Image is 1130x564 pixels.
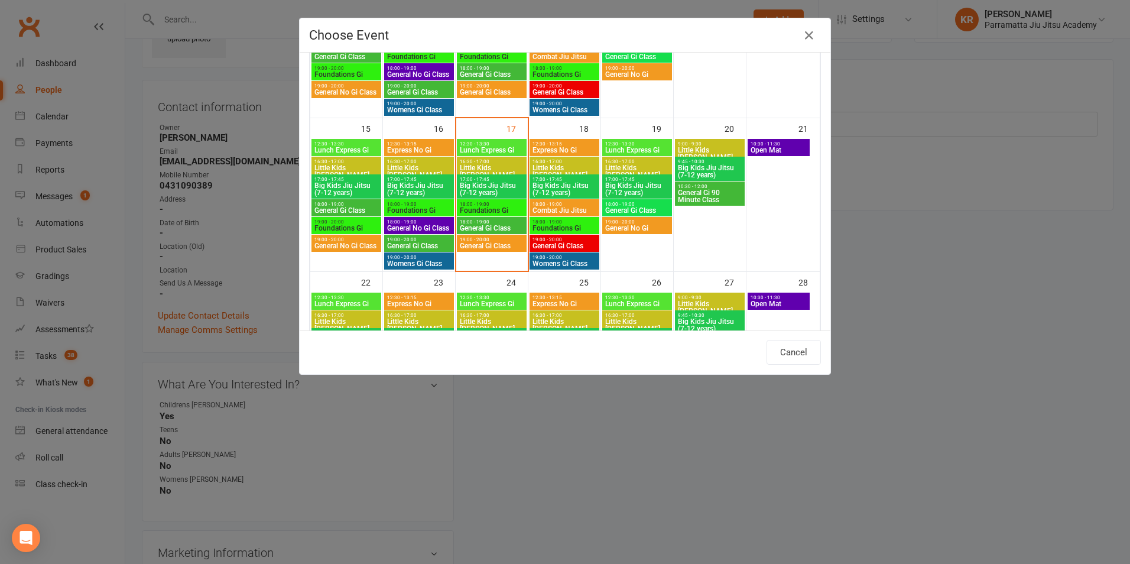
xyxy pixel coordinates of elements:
span: Womens Gi Class [532,106,597,114]
span: 17:00 - 17:45 [314,177,379,182]
span: 17:00 - 17:45 [459,330,524,336]
span: Open Mat [750,147,807,154]
span: 9:00 - 9:30 [677,141,742,147]
button: Cancel [767,340,821,365]
span: 10:30 - 12:00 [677,184,742,189]
span: General Gi Class [459,71,524,78]
span: Big Kids Jiu Jitsu (7-12 years) [605,182,670,196]
span: 16:30 - 17:00 [459,313,524,318]
span: 17:00 - 17:45 [605,330,670,336]
span: 18:00 - 19:00 [387,219,452,225]
span: 17:00 - 17:45 [387,177,452,182]
span: 17:00 - 17:45 [459,177,524,182]
span: Little Kids [PERSON_NAME] [459,164,524,179]
span: Foundations Gi [459,53,524,60]
span: 18:00 - 19:00 [387,66,452,71]
span: 18:00 - 19:00 [459,202,524,207]
span: General No Gi Class [387,225,452,232]
span: 16:30 - 17:00 [314,159,379,164]
button: Close [800,26,819,45]
div: 21 [798,118,820,138]
span: Lunch Express Gi [605,300,670,307]
span: 19:00 - 20:00 [387,237,452,242]
span: Little Kids [PERSON_NAME] [314,164,379,179]
span: 18:00 - 19:00 [605,202,670,207]
span: 19:00 - 20:00 [314,83,379,89]
div: 26 [652,272,673,291]
span: General Gi Class [605,53,670,60]
span: 9:45 - 10:30 [677,313,742,318]
span: Womens Gi Class [532,260,597,267]
span: Little Kids [PERSON_NAME] [532,318,597,332]
span: 16:30 - 17:00 [605,159,670,164]
span: Foundations Gi [314,71,379,78]
div: Open Intercom Messenger [12,524,40,552]
span: General No Gi Class [387,71,452,78]
span: 12:30 - 13:30 [605,141,670,147]
div: 17 [506,118,528,138]
span: Foundations Gi [532,225,597,232]
span: Combat Jiu Jitsu [532,53,597,60]
span: 17:00 - 17:45 [387,330,452,336]
span: Foundations Gi [314,225,379,232]
span: 17:00 - 17:45 [532,330,597,336]
span: General No Gi Class [314,89,379,96]
span: 16:30 - 17:00 [532,159,597,164]
span: General No Gi Class [314,242,379,249]
div: 24 [506,272,528,291]
span: General Gi Class [387,242,452,249]
span: Express No Gi [387,300,452,307]
span: 16:30 - 17:00 [314,313,379,318]
span: Express No Gi [532,147,597,154]
span: General Gi Class [459,89,524,96]
div: 20 [725,118,746,138]
div: 27 [725,272,746,291]
span: General Gi 90 Minute Class [677,189,742,203]
span: Little Kids [PERSON_NAME] [677,147,742,161]
span: Little Kids [PERSON_NAME] [459,318,524,332]
span: Little Kids [PERSON_NAME] [605,318,670,332]
span: Big Kids Jiu Jitsu (7-12 years) [459,182,524,196]
span: 18:00 - 19:00 [387,202,452,207]
span: Lunch Express Gi [459,300,524,307]
div: 19 [652,118,673,138]
span: 12:30 - 13:15 [387,295,452,300]
span: 19:00 - 20:00 [605,219,670,225]
span: 18:00 - 19:00 [459,66,524,71]
span: Little Kids [PERSON_NAME] [532,164,597,179]
span: 19:00 - 20:00 [387,101,452,106]
span: General No Gi [605,225,670,232]
span: 19:00 - 20:00 [459,237,524,242]
span: 10:30 - 11:30 [750,141,807,147]
span: Foundations Gi [459,207,524,214]
span: General Gi Class [532,242,597,249]
span: General Gi Class [459,242,524,249]
span: 19:00 - 20:00 [532,83,597,89]
span: Big Kids Jiu Jitsu (7-12 years) [314,182,379,196]
span: Express No Gi [387,147,452,154]
span: 19:00 - 20:00 [532,101,597,106]
span: 17:00 - 17:45 [605,177,670,182]
span: General Gi Class [532,89,597,96]
span: 16:30 - 17:00 [387,159,452,164]
span: 19:00 - 20:00 [387,83,452,89]
span: Foundations Gi [387,53,452,60]
span: 18:00 - 19:00 [532,202,597,207]
span: General Gi Class [459,225,524,232]
span: 18:00 - 19:00 [532,219,597,225]
span: Open Mat [750,300,807,307]
span: 19:00 - 20:00 [314,66,379,71]
span: 10:30 - 11:30 [750,295,807,300]
span: General No Gi [605,71,670,78]
div: 23 [434,272,455,291]
span: Express No Gi [532,300,597,307]
span: 12:30 - 13:15 [532,295,597,300]
span: Little Kids [PERSON_NAME] [387,318,452,332]
span: Big Kids Jiu Jitsu (7-12 years) [387,182,452,196]
div: 22 [361,272,382,291]
span: General Gi Class [314,53,379,60]
span: 16:30 - 17:00 [532,313,597,318]
span: 19:00 - 20:00 [532,255,597,260]
div: 18 [579,118,600,138]
div: 25 [579,272,600,291]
